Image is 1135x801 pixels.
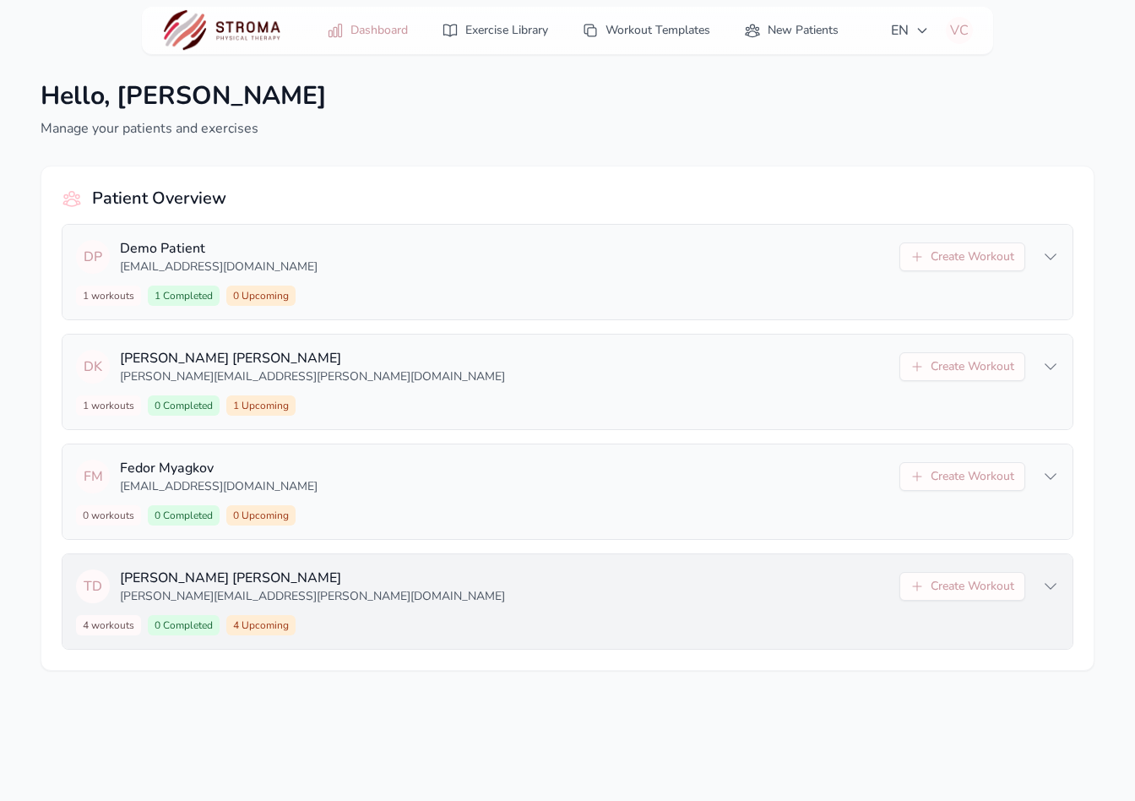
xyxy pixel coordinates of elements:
[89,618,134,632] span: workouts
[76,615,141,635] span: 4
[899,352,1025,381] button: Create Workout
[239,509,289,522] span: Upcoming
[41,81,327,112] h1: Hello, [PERSON_NAME]
[226,615,296,635] span: 4
[226,286,296,306] span: 0
[148,615,220,635] span: 0
[92,187,226,210] h2: Patient Overview
[162,7,284,54] img: STROMA logo
[76,395,141,416] span: 1
[239,399,289,412] span: Upcoming
[120,259,889,275] p: [EMAIL_ADDRESS][DOMAIN_NAME]
[84,357,102,377] span: D K
[76,286,141,306] span: 1
[226,395,296,416] span: 1
[239,618,289,632] span: Upcoming
[160,399,213,412] span: Completed
[41,118,327,139] p: Manage your patients and exercises
[148,395,220,416] span: 0
[899,462,1025,491] button: Create Workout
[899,572,1025,601] button: Create Workout
[120,368,889,385] p: [PERSON_NAME][EMAIL_ADDRESS][PERSON_NAME][DOMAIN_NAME]
[891,20,929,41] span: EN
[120,478,889,495] p: [EMAIL_ADDRESS][DOMAIN_NAME]
[89,399,134,412] span: workouts
[148,286,220,306] span: 1
[899,242,1025,271] button: Create Workout
[120,238,889,259] p: Demo Patient
[160,509,213,522] span: Completed
[160,289,213,302] span: Completed
[160,618,213,632] span: Completed
[226,505,296,526] span: 0
[317,15,418,46] a: Dashboard
[89,289,134,302] span: workouts
[84,247,102,267] span: D P
[84,466,103,487] span: F M
[734,15,849,46] a: New Patients
[76,505,141,526] span: 0
[89,509,134,522] span: workouts
[120,348,889,368] p: [PERSON_NAME] [PERSON_NAME]
[432,15,558,46] a: Exercise Library
[572,15,720,46] a: Workout Templates
[881,14,939,47] button: EN
[120,588,889,605] p: [PERSON_NAME][EMAIL_ADDRESS][PERSON_NAME][DOMAIN_NAME]
[120,568,889,588] p: [PERSON_NAME] [PERSON_NAME]
[239,289,289,302] span: Upcoming
[148,505,220,526] span: 0
[946,17,973,44] button: VC
[84,576,102,597] span: T D
[120,458,889,478] p: Fedor Myagkov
